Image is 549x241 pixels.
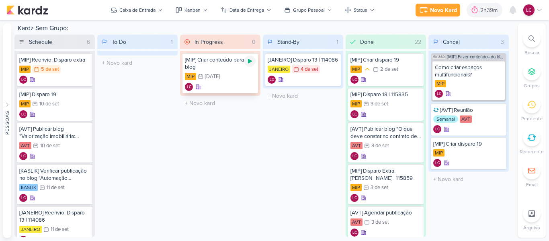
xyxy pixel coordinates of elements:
div: Criador(a): Laís Costa [19,194,27,202]
div: AVT [350,218,363,226]
div: MIP [350,184,362,191]
div: Criador(a): Laís Costa [433,159,441,167]
div: Criador(a): Laís Costa [435,90,443,98]
div: Criador(a): Laís Costa [350,76,358,84]
div: [MIP] Reenvio: Disparo extra [19,56,90,64]
button: Novo Kard [416,4,460,16]
div: MIP [435,80,446,87]
p: LC [352,231,357,235]
p: Pendente [521,115,543,122]
div: MIP [19,100,31,107]
div: Laís Costa [433,159,441,167]
div: Laís Costa [435,90,443,98]
li: Ctrl + F [518,30,546,56]
div: [DATE] [205,74,220,79]
p: LC [21,78,26,82]
p: LC [352,154,357,159]
div: [KASLIK] Verificar publicação no blog "Automação residencial..." [19,167,90,182]
p: Recorrente [520,148,544,155]
div: 0 [249,38,259,46]
div: 11 de set [51,227,69,232]
div: Laís Costa [19,194,27,202]
div: 5 de set [41,67,59,72]
input: + Novo kard [182,97,259,109]
div: Laís Costa [19,76,27,84]
p: Buscar [524,49,539,56]
div: Criador(a): Laís Costa [19,152,27,160]
div: [MIP] Criar disparo 19 [350,56,421,64]
div: Semanal [433,115,458,123]
img: kardz.app [6,5,48,15]
div: 2 de set [380,67,398,72]
p: LC [352,113,357,117]
div: AVT [19,142,31,149]
div: Criador(a): Laís Costa [433,125,441,133]
div: Como criar espaços multifuncionais? [435,64,502,78]
div: MIP [185,73,196,80]
div: [MIP] Criar conteúdo para blog [185,56,256,71]
div: Criador(a): Laís Costa [185,83,193,91]
div: Criador(a): Laís Costa [19,76,27,84]
input: + Novo kard [430,173,507,185]
div: AVT [350,142,363,149]
div: Laís Costa [350,229,358,237]
div: 3 [498,38,507,46]
div: MIP [350,66,362,73]
div: Laís Costa [433,125,441,133]
div: JANEIRO [268,66,290,73]
div: [AVT] Publicar blog "Valorização imobiliária: Como construir e decorar pensando no futuro" [19,126,90,140]
div: Criador(a): Laís Costa [350,229,358,237]
div: Laís Costa [185,83,193,91]
p: LC [437,92,441,96]
p: LC [21,196,26,200]
input: + Novo kard [99,57,176,69]
div: [AVT] Publicar blog "O que deve constar no contrato de financiamento?" [350,126,421,140]
p: LC [526,6,532,14]
div: Laís Costa [350,194,358,202]
div: [JANEIRO] Disparo 13 | 114086 [268,56,338,64]
p: LC [21,154,26,159]
button: Pessoas [3,23,11,238]
p: LC [435,161,440,165]
div: 4 de set [301,67,318,72]
div: MIP [433,149,445,157]
div: Laís Costa [19,152,27,160]
div: [MIP] Disparo 19 [19,91,90,98]
div: Laís Costa [268,76,276,84]
p: LC [21,113,26,117]
div: Ligar relógio [244,56,256,67]
div: Laís Costa [19,110,27,118]
input: + Novo kard [264,90,342,102]
p: Email [526,181,538,188]
div: Laís Costa [523,4,535,16]
p: LC [270,78,274,82]
div: [MIP] Disparo Extra: Martim Cobertura | 115859 [350,167,421,182]
div: Novo Kard [430,6,457,14]
div: Laís Costa [350,76,358,84]
p: LC [352,196,357,200]
div: JANEIRO [19,226,42,233]
div: 3 de set [371,143,389,148]
div: [JANEIRO] Reenvio: Disparo 13 | 114086 [19,209,90,224]
p: LC [352,78,357,82]
p: LC [187,85,191,89]
div: 22 [412,38,424,46]
p: Grupos [524,82,540,89]
div: AVT [460,115,472,123]
div: Kardz Sem Grupo: [14,23,514,35]
div: 3 de set [371,220,389,225]
div: 6 [84,38,93,46]
div: Criador(a): Laís Costa [19,110,27,118]
div: [MIP] Criar disparo 19 [433,140,504,148]
div: 3 de set [371,185,388,190]
div: Laís Costa [350,152,358,160]
div: [AVT] Reunião [433,107,504,114]
div: Prioridade Média [363,65,371,73]
div: MIP [350,100,362,107]
span: SK1369 [432,55,445,59]
div: 10 de set [40,143,60,148]
div: MIP [19,66,31,73]
div: Laís Costa [350,110,358,118]
div: [MIP] Disparo 18 | 115835 [350,91,421,98]
div: Criador(a): Laís Costa [350,152,358,160]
